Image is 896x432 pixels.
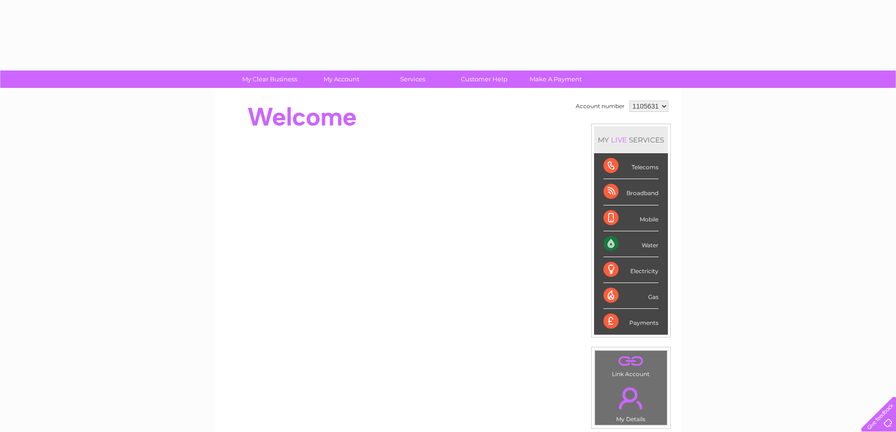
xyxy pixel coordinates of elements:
td: Link Account [595,350,667,380]
a: Make A Payment [517,71,595,88]
div: Mobile [603,205,658,231]
div: Water [603,231,658,257]
a: My Account [302,71,380,88]
div: Broadband [603,179,658,205]
a: Customer Help [445,71,523,88]
a: My Clear Business [231,71,309,88]
div: MY SERVICES [594,126,668,153]
a: . [597,353,665,369]
div: Gas [603,283,658,309]
td: My Details [595,379,667,425]
a: Services [374,71,452,88]
div: Payments [603,309,658,334]
div: Telecoms [603,153,658,179]
td: Account number [573,98,627,114]
div: LIVE [609,135,629,144]
div: Electricity [603,257,658,283]
a: . [597,382,665,415]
